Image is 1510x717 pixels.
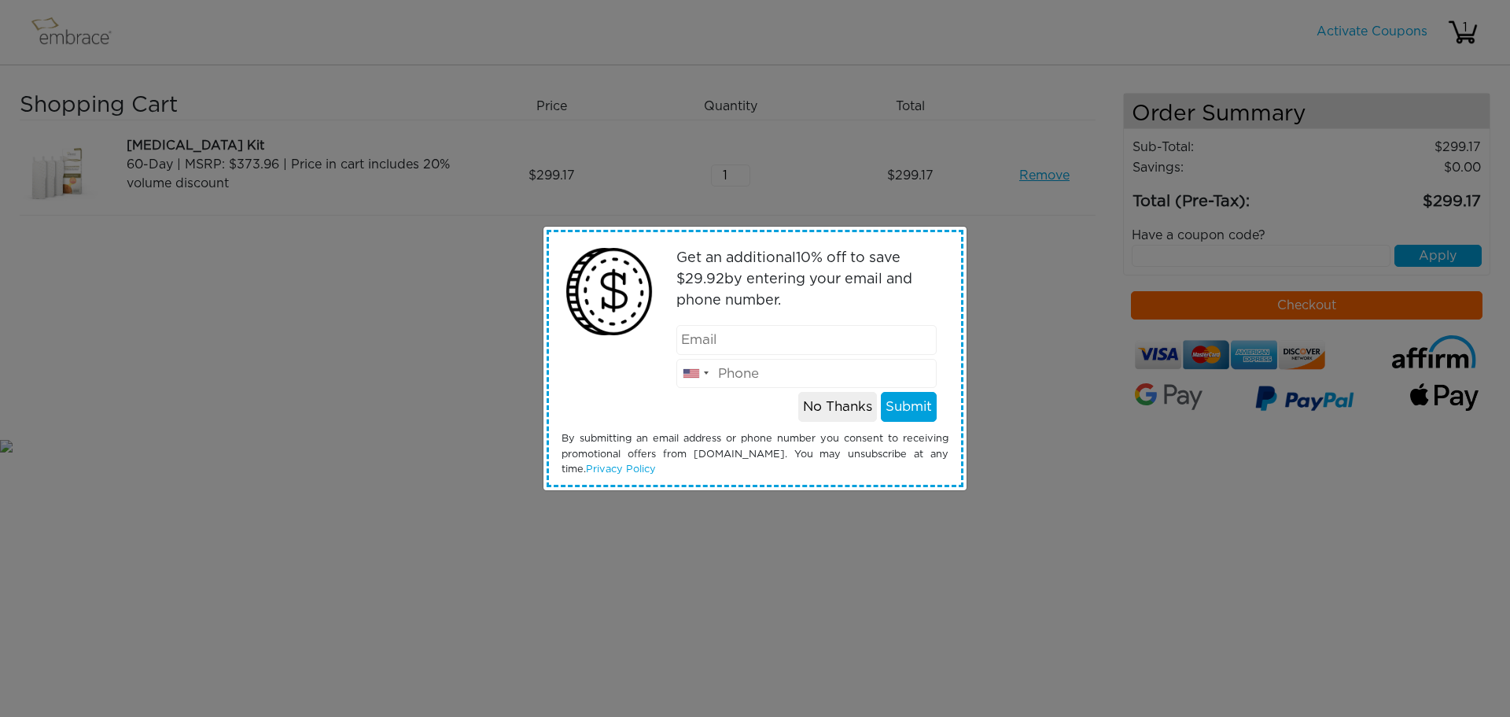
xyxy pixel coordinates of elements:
[550,431,960,477] div: By submitting an email address or phone number you consent to receiving promotional offers from [...
[798,392,877,422] button: No Thanks
[586,464,656,475] a: Privacy Policy
[677,360,713,388] div: United States: +1
[685,272,724,286] span: 29.92
[676,325,937,355] input: Email
[796,251,811,265] span: 10
[676,248,937,312] p: Get an additional % off to save $ by entering your email and phone number.
[881,392,937,422] button: Submit
[676,359,937,389] input: Phone
[558,240,661,343] img: money2.png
